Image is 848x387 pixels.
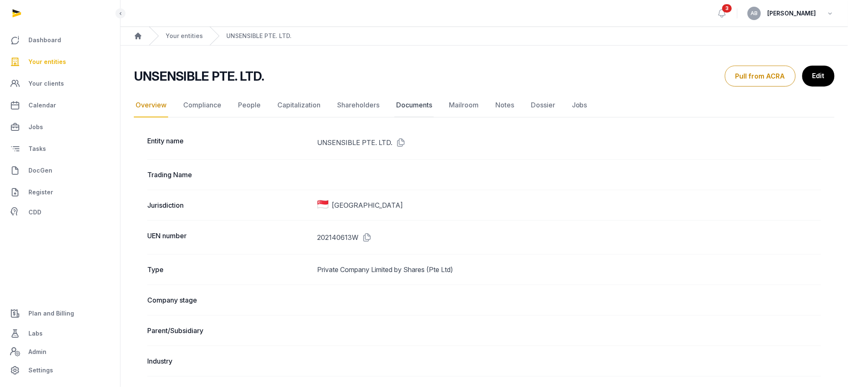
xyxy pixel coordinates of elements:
[134,93,835,117] nav: Tabs
[447,93,480,117] a: Mailroom
[802,66,835,87] a: Edit
[768,8,816,18] span: [PERSON_NAME]
[7,30,113,50] a: Dashboard
[28,207,41,217] span: CDD
[748,7,761,20] button: AB
[226,32,292,40] a: UNSENSIBLE PTE. LTD.
[182,93,223,117] a: Compliance
[236,93,262,117] a: People
[28,122,43,132] span: Jobs
[7,303,113,323] a: Plan and Billing
[147,356,311,366] dt: Industry
[7,139,113,159] a: Tasks
[28,328,43,339] span: Labs
[395,93,434,117] a: Documents
[147,295,311,305] dt: Company stage
[147,170,311,180] dt: Trading Name
[332,200,403,210] span: [GEOGRAPHIC_DATA]
[318,265,821,275] dd: Private Company Limited by Shares (Pte Ltd)
[28,35,61,45] span: Dashboard
[7,323,113,344] a: Labs
[147,265,311,275] dt: Type
[336,93,381,117] a: Shareholders
[7,360,113,380] a: Settings
[318,231,821,244] dd: 202140613W
[276,93,322,117] a: Capitalization
[7,344,113,360] a: Admin
[147,136,311,149] dt: Entity name
[7,117,113,137] a: Jobs
[120,27,848,46] nav: Breadcrumb
[529,93,557,117] a: Dossier
[28,347,46,357] span: Admin
[28,308,74,318] span: Plan and Billing
[722,4,732,13] span: 3
[751,11,758,16] span: AB
[28,165,52,176] span: DocGen
[134,93,168,117] a: Overview
[318,136,821,149] dd: UNSENSIBLE PTE. LTD.
[7,182,113,202] a: Register
[28,79,64,89] span: Your clients
[28,100,56,110] span: Calendar
[7,204,113,221] a: CDD
[7,160,113,181] a: DocGen
[28,365,53,375] span: Settings
[147,231,311,244] dt: UEN number
[28,57,66,67] span: Your entities
[570,93,589,117] a: Jobs
[147,200,311,210] dt: Jurisdiction
[134,69,264,84] h2: UNSENSIBLE PTE. LTD.
[28,187,53,197] span: Register
[725,66,796,87] button: Pull from ACRA
[7,95,113,115] a: Calendar
[7,52,113,72] a: Your entities
[7,74,113,94] a: Your clients
[494,93,516,117] a: Notes
[28,144,46,154] span: Tasks
[166,32,203,40] a: Your entities
[147,326,311,336] dt: Parent/Subsidiary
